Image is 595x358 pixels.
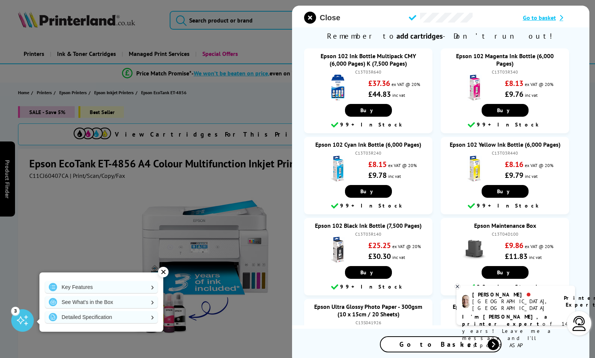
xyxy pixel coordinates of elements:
[312,320,425,325] div: C13S041926
[360,188,376,195] span: Buy
[525,162,553,168] span: ex VAT @ 20%
[314,303,422,318] a: Epson Ultra Glossy Photo Paper - 300gsm (10 x 15cm / 20 Sheets)
[360,269,376,276] span: Buy
[368,170,387,180] strong: £9.78
[456,52,554,67] a: Epson 102 Magenta Ink Bottle (6,000 Pages)
[448,69,562,75] div: C13T03R340
[11,307,20,315] div: 3
[572,316,587,331] img: user-headset-light.svg
[505,241,523,250] strong: £9.86
[325,75,351,101] img: Epson 102 Ink Bottle Multipack CMY (6,000 Pages) K (7,500 Pages)
[388,173,401,179] span: inc vat
[444,120,565,129] div: 99+ In Stock
[304,12,340,24] button: close modal
[462,313,569,349] p: of 14 years! Leave me a message and I'll respond ASAP
[308,202,429,211] div: 99+ In Stock
[368,159,387,169] strong: £8.15
[529,254,542,260] span: inc vat
[461,156,488,182] img: Epson 102 Yellow Ink Bottle (6,000 Pages)
[368,241,391,250] strong: £25.25
[399,340,482,349] span: Go to Basket
[452,303,557,318] a: Epson Business Paper - 80gsm (A4 / 500 Sheets)
[472,291,554,298] div: [PERSON_NAME]
[448,320,562,325] div: C13S450075
[396,31,443,41] b: add cartridges
[321,52,416,67] a: Epson 102 Ink Bottle Multipack CMY (6,000 Pages) K (7,500 Pages)
[448,231,562,237] div: C13T04D100
[360,107,376,114] span: Buy
[525,173,538,179] span: inc vat
[474,222,536,229] a: Epson Maintenance Box
[325,156,351,182] img: Epson 102 Cyan Ink Bottle (6,000 Pages)
[505,78,523,88] strong: £8.13
[308,120,429,129] div: 99+ In Stock
[45,281,158,293] a: Key Features
[444,283,565,292] div: 99+ In Stock
[505,251,527,261] strong: £11.83
[525,92,538,98] span: inc vat
[505,89,523,99] strong: £9.76
[392,254,405,260] span: inc vat
[45,296,158,308] a: See What's in the Box
[312,231,425,237] div: C13T03R140
[497,188,513,195] span: Buy
[388,162,417,168] span: ex VAT @ 20%
[45,311,158,323] a: Detailed Specification
[497,107,513,114] span: Buy
[523,14,577,21] a: Go to basket
[461,325,488,352] img: Epson Business Paper - 80gsm (A4 / 500 Sheets)
[368,78,390,88] strong: £37.36
[461,75,488,101] img: Epson 102 Magenta Ink Bottle (6,000 Pages)
[325,237,351,263] img: Epson 102 Black Ink Bottle (7,500 Pages)
[505,159,523,169] strong: £8.16
[315,222,422,229] a: Epson 102 Black Ink Bottle (7,500 Pages)
[325,325,351,352] img: Epson Ultra Glossy Photo Paper - 300gsm (10 x 15cm / 20 Sheets)
[472,298,554,311] div: [GEOGRAPHIC_DATA], [GEOGRAPHIC_DATA]
[158,267,169,277] div: ✕
[392,244,421,249] span: ex VAT @ 20%
[315,141,421,148] a: Epson 102 Cyan Ink Bottle (6,000 Pages)
[461,237,488,263] img: Epson Maintenance Box
[525,81,553,87] span: ex VAT @ 20%
[312,150,425,156] div: C13T03R240
[312,69,425,75] div: C13T03R640
[392,81,420,87] span: ex VAT @ 20%
[292,27,590,45] span: Remember to - Don’t run out!
[462,313,550,327] b: I'm [PERSON_NAME], a printer expert
[320,14,340,22] span: Close
[497,269,513,276] span: Buy
[368,251,391,261] strong: £30.30
[444,202,565,211] div: 99+ In Stock
[368,89,391,99] strong: £44.83
[449,141,560,148] a: Epson 102 Yellow Ink Bottle (6,000 Pages)
[308,283,429,292] div: 99+ In Stock
[505,170,523,180] strong: £9.79
[448,150,562,156] div: C13T03R440
[380,336,502,352] a: Go to Basket
[462,295,469,308] img: ashley-livechat.png
[525,244,553,249] span: ex VAT @ 20%
[523,14,556,21] span: Go to basket
[392,92,405,98] span: inc vat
